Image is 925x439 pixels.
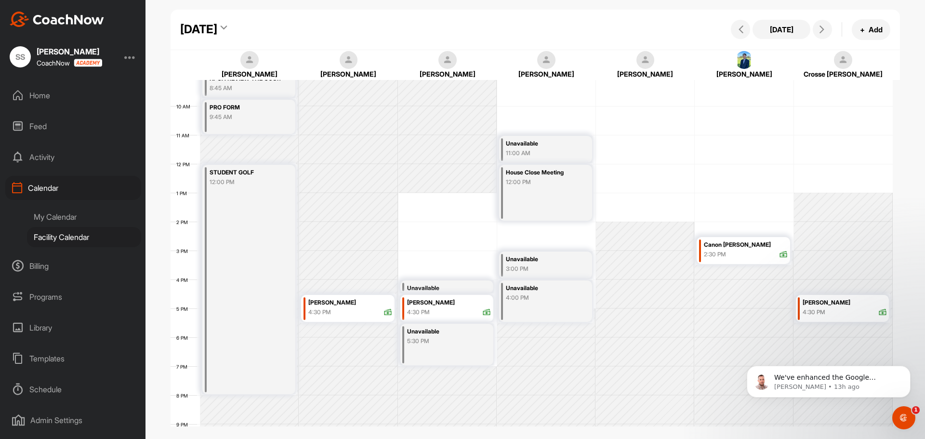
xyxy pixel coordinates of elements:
div: Calendar [5,176,141,200]
div: 7 PM [171,364,197,370]
div: Feed [5,114,141,138]
div: [PERSON_NAME] [209,69,290,79]
img: square_default-ef6cabf814de5a2bf16c804365e32c732080f9872bdf737d349900a9daf73cf9.png [636,51,655,69]
div: Crosse [PERSON_NAME] [803,69,884,79]
div: Library [5,316,141,340]
div: 4:00 PM [506,293,577,302]
div: 4:30 PM [803,308,825,317]
div: [PERSON_NAME] [37,48,102,55]
img: square_default-ef6cabf814de5a2bf16c804365e32c732080f9872bdf737d349900a9daf73cf9.png [537,51,555,69]
img: square_default-ef6cabf814de5a2bf16c804365e32c732080f9872bdf737d349900a9daf73cf9.png [340,51,358,69]
div: 4:30 PM [407,308,430,317]
div: Admin Settings [5,408,141,432]
div: PRO FORM [210,102,280,113]
img: square_default-ef6cabf814de5a2bf16c804365e32c732080f9872bdf737d349900a9daf73cf9.png [834,51,852,69]
div: Billing [5,254,141,278]
div: [PERSON_NAME] [506,69,587,79]
div: Unavailable [506,283,577,294]
div: Home [5,83,141,107]
div: Templates [5,346,141,371]
img: CoachNow [10,12,104,27]
div: 4 PM [171,277,198,283]
iframe: Intercom live chat [892,406,915,429]
img: square_default-ef6cabf814de5a2bf16c804365e32c732080f9872bdf737d349900a9daf73cf9.png [438,51,457,69]
div: My Calendar [27,207,141,227]
div: 12:00 PM [506,178,577,186]
div: 4:30 PM [308,308,331,317]
div: [PERSON_NAME] [803,297,887,308]
div: [PERSON_NAME] [308,69,389,79]
div: 6 PM [171,335,198,341]
div: 5:30 PM [407,337,478,346]
iframe: Intercom notifications message [732,346,925,413]
div: 12 PM [171,161,199,167]
button: +Add [852,19,890,40]
img: CoachNow acadmey [74,59,102,67]
p: Message from Alex, sent 13h ago [42,37,166,46]
div: 8:45 AM [210,84,280,93]
div: SS [10,46,31,67]
span: 1 [912,406,920,414]
div: [PERSON_NAME] [407,297,491,308]
span: We've enhanced the Google Calendar integration for a more seamless experience. If you haven't lin... [42,28,163,141]
div: 11:00 AM [506,149,577,158]
div: Canon [PERSON_NAME] [704,239,788,251]
div: [PERSON_NAME] [704,69,785,79]
div: 5 PM [171,306,198,312]
div: [DATE] [180,21,217,38]
img: square_default-ef6cabf814de5a2bf16c804365e32c732080f9872bdf737d349900a9daf73cf9.png [240,51,259,69]
div: 1 PM [171,190,197,196]
div: [PERSON_NAME] [407,69,488,79]
div: 2 PM [171,219,198,225]
div: 8 PM [171,393,198,399]
div: CoachNow [37,59,102,67]
div: 2:30 PM [704,250,726,259]
div: 9 PM [171,422,198,427]
div: Activity [5,145,141,169]
div: 3 PM [171,248,198,254]
div: 11 AM [171,133,199,138]
div: 12:00 PM [210,178,280,186]
div: Facility Calendar [27,227,141,247]
div: 9:45 AM [210,113,280,121]
div: Schedule [5,377,141,401]
div: Unavailable [506,138,577,149]
div: Unavailable [407,283,478,294]
div: Unavailable [407,326,478,337]
div: 3:00 PM [506,265,577,273]
div: 10 AM [171,104,200,109]
div: Programs [5,285,141,309]
div: Unavailable [506,254,577,265]
div: House Close Meeting [506,167,577,178]
div: STUDENT GOLF [210,167,280,178]
span: + [860,25,865,35]
div: [PERSON_NAME] [605,69,686,79]
img: square_c2a203cc4dd846f27c50a118220ad3ef.jpg [735,51,753,69]
button: [DATE] [753,20,810,39]
div: [PERSON_NAME] [308,297,392,308]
